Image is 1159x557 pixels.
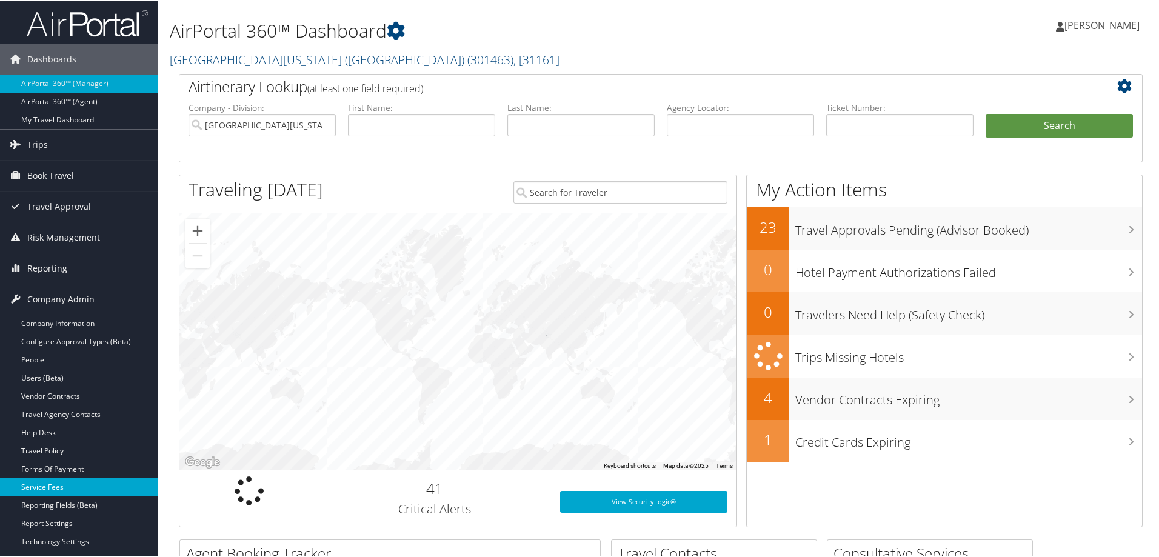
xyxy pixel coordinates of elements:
[826,101,974,113] label: Ticket Number:
[1064,18,1140,31] span: [PERSON_NAME]
[986,113,1133,137] button: Search
[27,190,91,221] span: Travel Approval
[795,427,1142,450] h3: Credit Cards Expiring
[560,490,727,512] a: View SecurityLogic®
[307,81,423,94] span: (at least one field required)
[185,218,210,242] button: Zoom in
[27,128,48,159] span: Trips
[513,180,727,202] input: Search for Traveler
[795,257,1142,280] h3: Hotel Payment Authorizations Failed
[747,176,1142,201] h1: My Action Items
[170,17,824,42] h1: AirPortal 360™ Dashboard
[747,291,1142,333] a: 0Travelers Need Help (Safety Check)
[747,376,1142,419] a: 4Vendor Contracts Expiring
[189,75,1053,96] h2: Airtinerary Lookup
[27,159,74,190] span: Book Travel
[189,101,336,113] label: Company - Division:
[513,50,559,67] span: , [ 31161 ]
[663,461,709,468] span: Map data ©2025
[747,216,789,236] h2: 23
[27,252,67,282] span: Reporting
[467,50,513,67] span: ( 301463 )
[747,206,1142,248] a: 23Travel Approvals Pending (Advisor Booked)
[747,386,789,407] h2: 4
[170,50,559,67] a: [GEOGRAPHIC_DATA][US_STATE] ([GEOGRAPHIC_DATA])
[27,283,95,313] span: Company Admin
[27,8,148,36] img: airportal-logo.png
[189,176,323,201] h1: Traveling [DATE]
[795,215,1142,238] h3: Travel Approvals Pending (Advisor Booked)
[182,453,222,469] a: Open this area in Google Maps (opens a new window)
[182,453,222,469] img: Google
[185,242,210,267] button: Zoom out
[667,101,814,113] label: Agency Locator:
[795,342,1142,365] h3: Trips Missing Hotels
[795,299,1142,322] h3: Travelers Need Help (Safety Check)
[604,461,656,469] button: Keyboard shortcuts
[747,258,789,279] h2: 0
[1056,6,1152,42] a: [PERSON_NAME]
[747,248,1142,291] a: 0Hotel Payment Authorizations Failed
[328,477,542,498] h2: 41
[507,101,655,113] label: Last Name:
[328,499,542,516] h3: Critical Alerts
[27,221,100,252] span: Risk Management
[747,429,789,449] h2: 1
[348,101,495,113] label: First Name:
[747,419,1142,461] a: 1Credit Cards Expiring
[716,461,733,468] a: Terms (opens in new tab)
[747,301,789,321] h2: 0
[27,43,76,73] span: Dashboards
[795,384,1142,407] h3: Vendor Contracts Expiring
[747,333,1142,376] a: Trips Missing Hotels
